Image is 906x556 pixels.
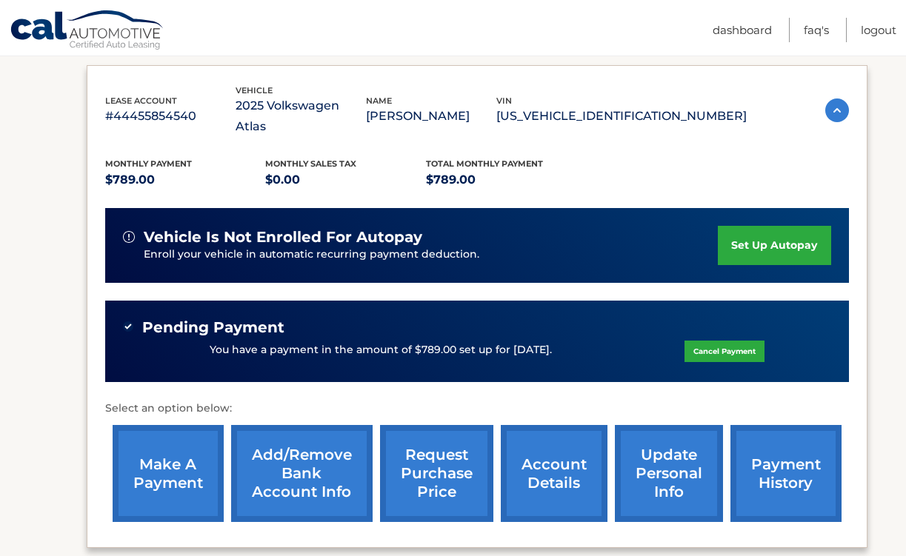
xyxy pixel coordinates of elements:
span: Monthly sales Tax [265,158,356,169]
p: $0.00 [265,170,426,190]
a: account details [501,425,607,522]
p: [US_VEHICLE_IDENTIFICATION_NUMBER] [496,106,747,127]
p: Select an option below: [105,400,849,418]
a: set up autopay [718,226,830,265]
a: update personal info [615,425,723,522]
span: Pending Payment [142,318,284,337]
p: $789.00 [426,170,587,190]
p: #44455854540 [105,106,236,127]
a: make a payment [113,425,224,522]
p: [PERSON_NAME] [366,106,496,127]
span: vehicle is not enrolled for autopay [144,228,422,247]
span: vin [496,96,512,106]
p: You have a payment in the amount of $789.00 set up for [DATE]. [210,342,552,358]
p: 2025 Volkswagen Atlas [236,96,366,137]
img: alert-white.svg [123,231,135,243]
span: Total Monthly Payment [426,158,543,169]
p: $789.00 [105,170,266,190]
a: Cal Automotive [10,10,165,53]
a: Cancel Payment [685,341,765,362]
a: request purchase price [380,425,493,522]
a: Logout [861,18,896,42]
p: Enroll your vehicle in automatic recurring payment deduction. [144,247,719,263]
span: vehicle [236,85,273,96]
a: payment history [730,425,842,522]
span: name [366,96,392,106]
a: Dashboard [713,18,772,42]
img: accordion-active.svg [825,98,849,122]
span: Monthly Payment [105,158,192,169]
a: FAQ's [804,18,829,42]
span: lease account [105,96,177,106]
a: Add/Remove bank account info [231,425,373,522]
img: check-green.svg [123,321,133,332]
